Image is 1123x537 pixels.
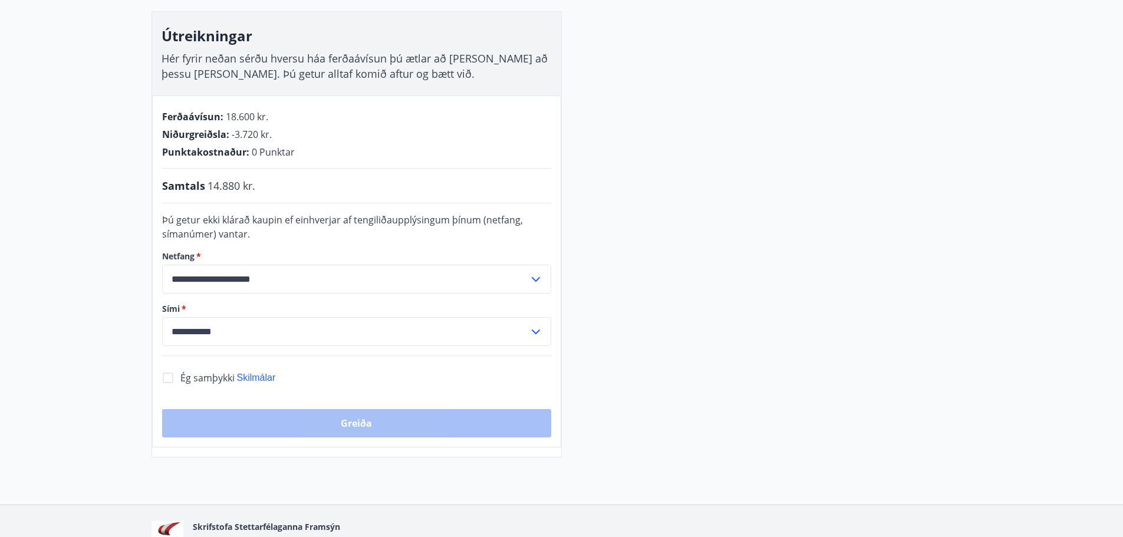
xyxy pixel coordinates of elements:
[162,51,548,81] span: Hér fyrir neðan sérðu hversu háa ferðaávísun þú ætlar að [PERSON_NAME] að þessu [PERSON_NAME]. Þú...
[162,146,249,159] span: Punktakostnaður :
[162,26,552,46] h3: Útreikningar
[162,110,223,123] span: Ferðaávísun :
[226,110,268,123] span: 18.600 kr.
[237,371,276,384] button: Skilmálar
[162,178,205,193] span: Samtals
[208,178,255,193] span: 14.880 kr.
[180,371,235,384] span: Ég samþykki
[193,521,340,532] span: Skrifstofa Stettarfélaganna Framsýn
[162,128,229,141] span: Niðurgreiðsla :
[162,213,523,241] span: Þú getur ekki klárað kaupin ef einhverjar af tengiliðaupplýsingum þínum (netfang, símanúmer) vantar.
[232,128,272,141] span: -3.720 kr.
[162,303,551,315] label: Sími
[237,373,276,383] span: Skilmálar
[162,251,551,262] label: Netfang
[252,146,295,159] span: 0 Punktar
